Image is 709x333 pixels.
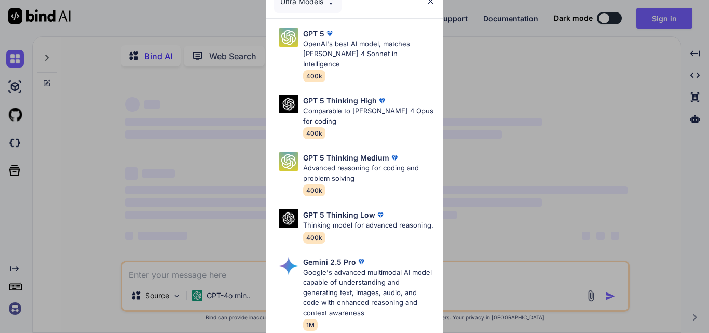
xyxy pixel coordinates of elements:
[303,232,325,244] span: 400k
[303,152,389,163] p: GPT 5 Thinking Medium
[324,28,335,38] img: premium
[377,96,387,106] img: premium
[303,163,435,183] p: Advanced reasoning for coding and problem solving
[303,319,318,331] span: 1M
[279,95,298,113] img: Pick Models
[279,152,298,171] img: Pick Models
[303,106,435,126] p: Comparable to [PERSON_NAME] 4 Opus for coding
[375,210,386,220] img: premium
[303,28,324,39] p: GPT 5
[303,220,433,231] p: Thinking model for advanced reasoning.
[303,257,356,268] p: Gemini 2.5 Pro
[303,184,325,196] span: 400k
[279,209,298,228] img: Pick Models
[303,127,325,139] span: 400k
[303,268,435,318] p: Google's advanced multimodal AI model capable of understanding and generating text, images, audio...
[356,257,366,267] img: premium
[389,153,400,163] img: premium
[279,257,298,275] img: Pick Models
[303,95,377,106] p: GPT 5 Thinking High
[279,28,298,47] img: Pick Models
[303,209,375,220] p: GPT 5 Thinking Low
[303,39,435,70] p: OpenAI's best AI model, matches [PERSON_NAME] 4 Sonnet in Intelligence
[303,70,325,82] span: 400k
